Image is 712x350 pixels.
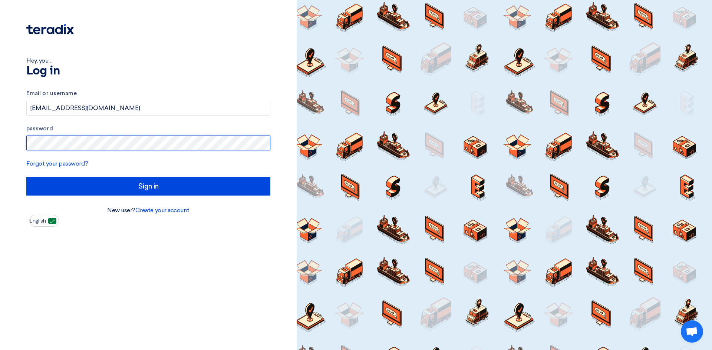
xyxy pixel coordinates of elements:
[26,177,270,196] input: Sign in
[681,320,703,343] a: Open chat
[29,215,59,227] button: English
[135,207,189,214] a: Create your account
[26,65,60,77] font: Log in
[48,218,56,224] img: ar-AR.png
[26,160,88,167] a: Forgot your password?
[26,125,53,132] font: password
[26,57,52,64] font: Hey, you ...
[30,218,46,224] font: English
[26,24,74,34] img: Teradix logo
[26,90,77,97] font: Email or username
[26,101,270,116] input: Enter your business email or username
[107,207,135,214] font: New user?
